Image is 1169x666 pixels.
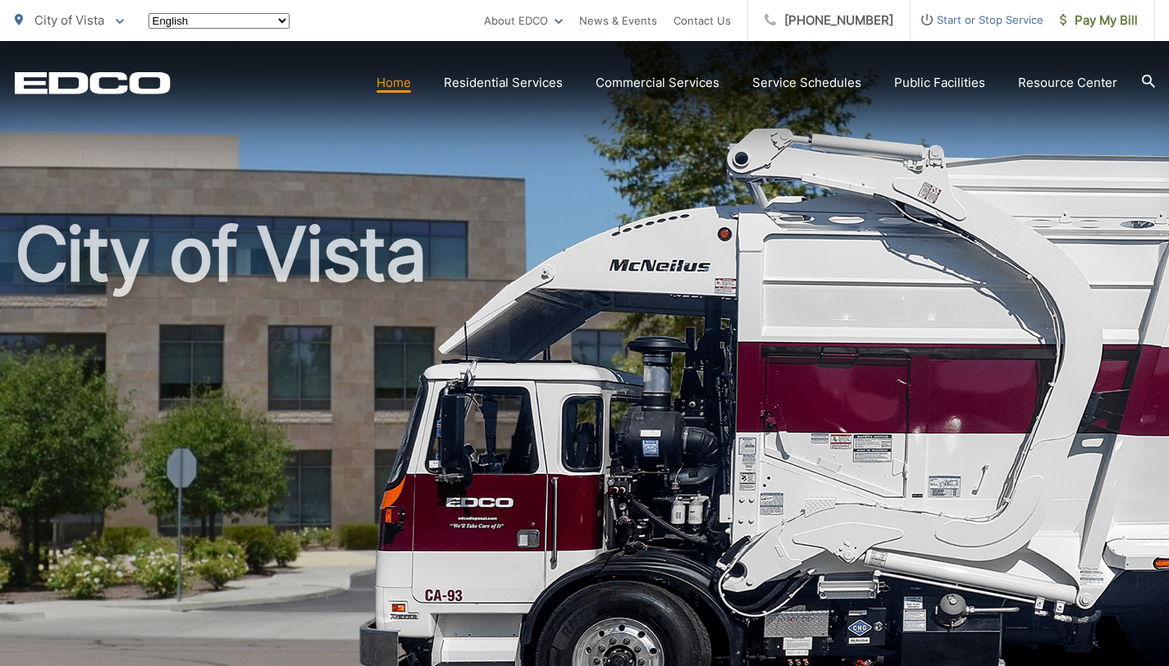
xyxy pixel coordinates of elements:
[674,11,731,30] a: Contact Us
[1060,11,1138,30] span: Pay My Bill
[596,73,719,93] a: Commercial Services
[34,12,104,28] span: City of Vista
[377,73,411,93] a: Home
[484,11,563,30] a: About EDCO
[15,71,171,94] a: EDCD logo. Return to the homepage.
[444,73,563,93] a: Residential Services
[148,13,290,29] select: Select a language
[1018,73,1117,93] a: Resource Center
[579,11,657,30] a: News & Events
[752,73,861,93] a: Service Schedules
[894,73,985,93] a: Public Facilities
